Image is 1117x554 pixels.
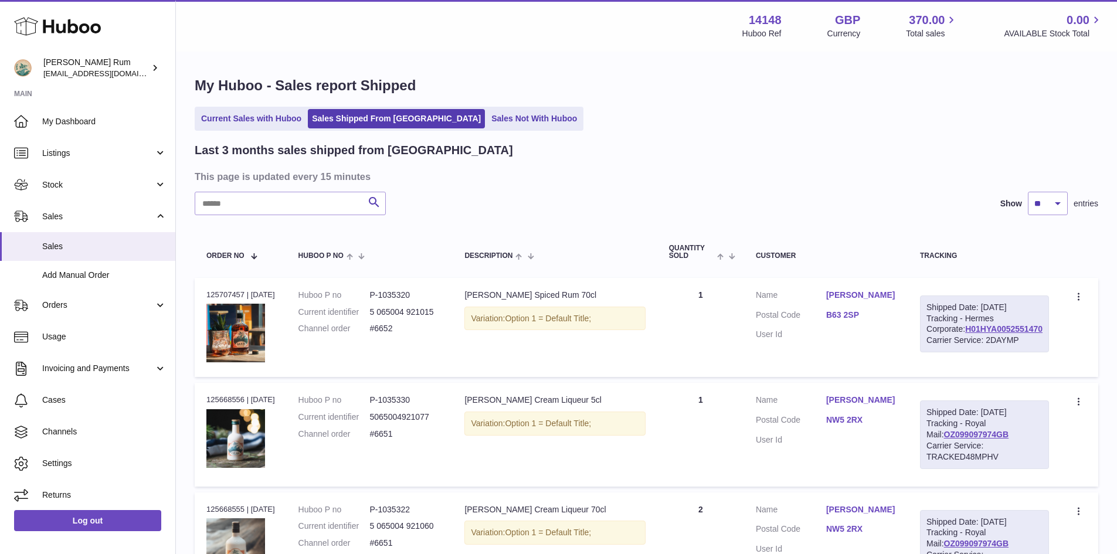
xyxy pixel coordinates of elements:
[926,516,1043,528] div: Shipped Date: [DATE]
[42,300,154,311] span: Orders
[505,419,591,428] span: Option 1 = Default Title;
[42,179,154,191] span: Stock
[826,414,897,426] a: NW5 2RX
[42,363,154,374] span: Invoicing and Payments
[1000,198,1022,209] label: Show
[369,429,441,440] dd: #6651
[42,148,154,159] span: Listings
[195,76,1098,95] h1: My Huboo - Sales report Shipped
[14,510,161,531] a: Log out
[464,252,512,260] span: Description
[42,116,167,127] span: My Dashboard
[42,211,154,222] span: Sales
[298,521,370,532] dt: Current identifier
[43,57,149,79] div: [PERSON_NAME] Rum
[464,504,645,515] div: [PERSON_NAME] Cream Liqueur 70cl
[926,407,1043,418] div: Shipped Date: [DATE]
[298,307,370,318] dt: Current identifier
[464,290,645,301] div: [PERSON_NAME] Spiced Rum 70cl
[42,458,167,469] span: Settings
[920,252,1049,260] div: Tracking
[298,412,370,423] dt: Current identifier
[826,395,897,406] a: [PERSON_NAME]
[756,310,826,324] dt: Postal Code
[369,521,441,532] dd: 5 065004 921060
[965,324,1043,334] a: H01HYA0052551470
[944,539,1009,548] a: OZ099097974GB
[298,429,370,440] dt: Channel order
[756,395,826,409] dt: Name
[42,490,167,501] span: Returns
[464,412,645,436] div: Variation:
[742,28,782,39] div: Huboo Ref
[298,290,370,301] dt: Huboo P no
[206,395,275,405] div: 125668556 | [DATE]
[756,290,826,304] dt: Name
[926,302,1043,313] div: Shipped Date: [DATE]
[944,430,1009,439] a: OZ099097974GB
[756,524,826,538] dt: Postal Code
[369,504,441,515] dd: P-1035322
[669,244,714,260] span: Quantity Sold
[1074,198,1098,209] span: entries
[195,170,1095,183] h3: This page is updated every 15 minutes
[1067,12,1089,28] span: 0.00
[826,290,897,301] a: [PERSON_NAME]
[464,395,645,406] div: [PERSON_NAME] Cream Liqueur 5cl
[487,109,581,128] a: Sales Not With Huboo
[298,395,370,406] dt: Huboo P no
[369,538,441,549] dd: #6651
[756,414,826,429] dt: Postal Code
[464,307,645,331] div: Variation:
[42,241,167,252] span: Sales
[756,329,826,340] dt: User Id
[1004,28,1103,39] span: AVAILABLE Stock Total
[756,252,897,260] div: Customer
[298,323,370,334] dt: Channel order
[206,252,245,260] span: Order No
[926,440,1043,463] div: Carrier Service: TRACKED48MPHV
[827,28,861,39] div: Currency
[42,331,167,342] span: Usage
[826,524,897,535] a: NW5 2RX
[826,504,897,515] a: [PERSON_NAME]
[195,142,513,158] h2: Last 3 months sales shipped from [GEOGRAPHIC_DATA]
[826,310,897,321] a: B63 2SP
[298,252,344,260] span: Huboo P no
[206,304,265,362] img: B076VM3184.png
[42,426,167,437] span: Channels
[298,504,370,515] dt: Huboo P no
[14,59,32,77] img: mail@bartirum.wales
[756,504,826,518] dt: Name
[920,400,1049,468] div: Tracking - Royal Mail:
[926,335,1043,346] div: Carrier Service: 2DAYMP
[369,307,441,318] dd: 5 065004 921015
[657,278,744,377] td: 1
[308,109,485,128] a: Sales Shipped From [GEOGRAPHIC_DATA]
[298,538,370,549] dt: Channel order
[206,409,265,468] img: DSC07180_lower.jpg
[464,521,645,545] div: Variation:
[369,290,441,301] dd: P-1035320
[920,295,1049,353] div: Tracking - Hermes Corporate:
[42,270,167,281] span: Add Manual Order
[1004,12,1103,39] a: 0.00 AVAILABLE Stock Total
[835,12,860,28] strong: GBP
[369,412,441,423] dd: 5065004921077
[657,383,744,486] td: 1
[43,69,172,78] span: [EMAIL_ADDRESS][DOMAIN_NAME]
[369,323,441,334] dd: #6652
[505,314,591,323] span: Option 1 = Default Title;
[909,12,945,28] span: 370.00
[906,12,958,39] a: 370.00 Total sales
[906,28,958,39] span: Total sales
[505,528,591,537] span: Option 1 = Default Title;
[206,290,275,300] div: 125707457 | [DATE]
[197,109,305,128] a: Current Sales with Huboo
[206,504,275,515] div: 125668555 | [DATE]
[369,395,441,406] dd: P-1035330
[42,395,167,406] span: Cases
[756,434,826,446] dt: User Id
[749,12,782,28] strong: 14148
